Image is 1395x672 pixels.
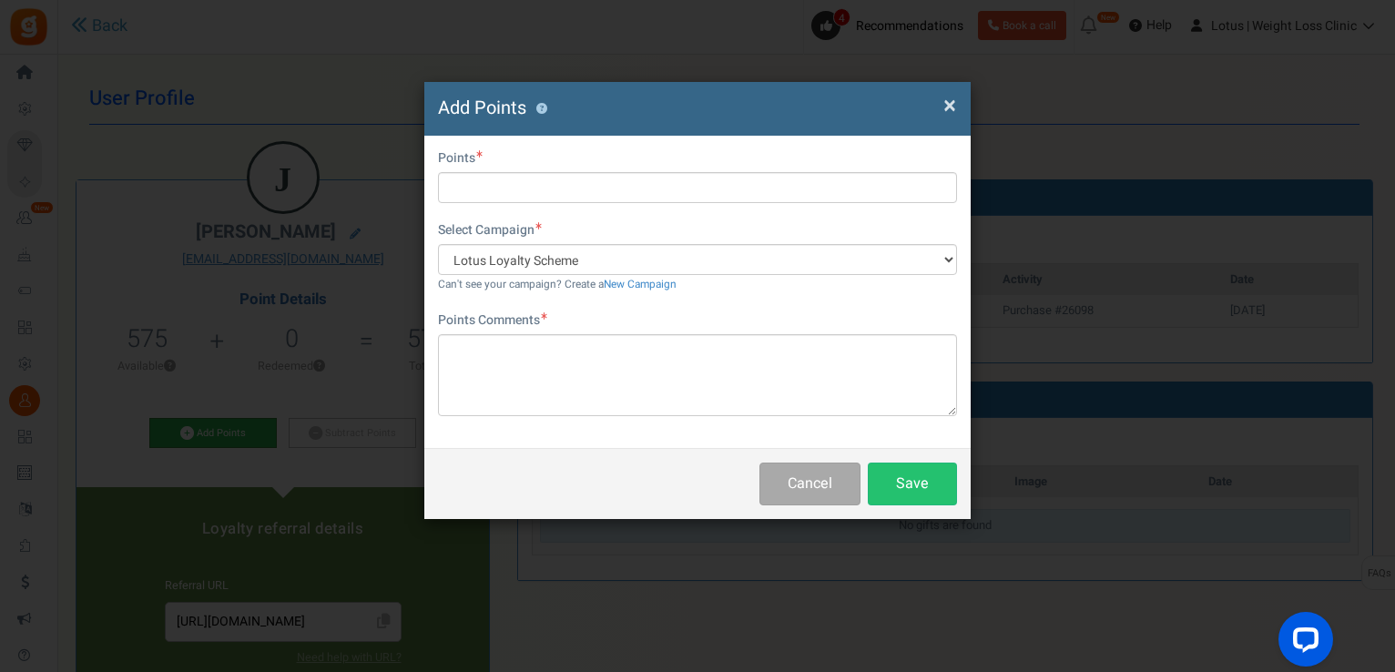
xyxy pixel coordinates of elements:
span: Add Points [438,95,526,121]
label: Points [438,149,483,168]
button: ? [535,103,547,115]
button: Cancel [759,463,860,505]
button: Save [868,463,957,505]
label: Points Comments [438,311,547,330]
span: × [943,88,956,123]
label: Select Campaign [438,221,542,239]
a: New Campaign [604,277,677,292]
small: Can't see your campaign? Create a [438,277,677,292]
